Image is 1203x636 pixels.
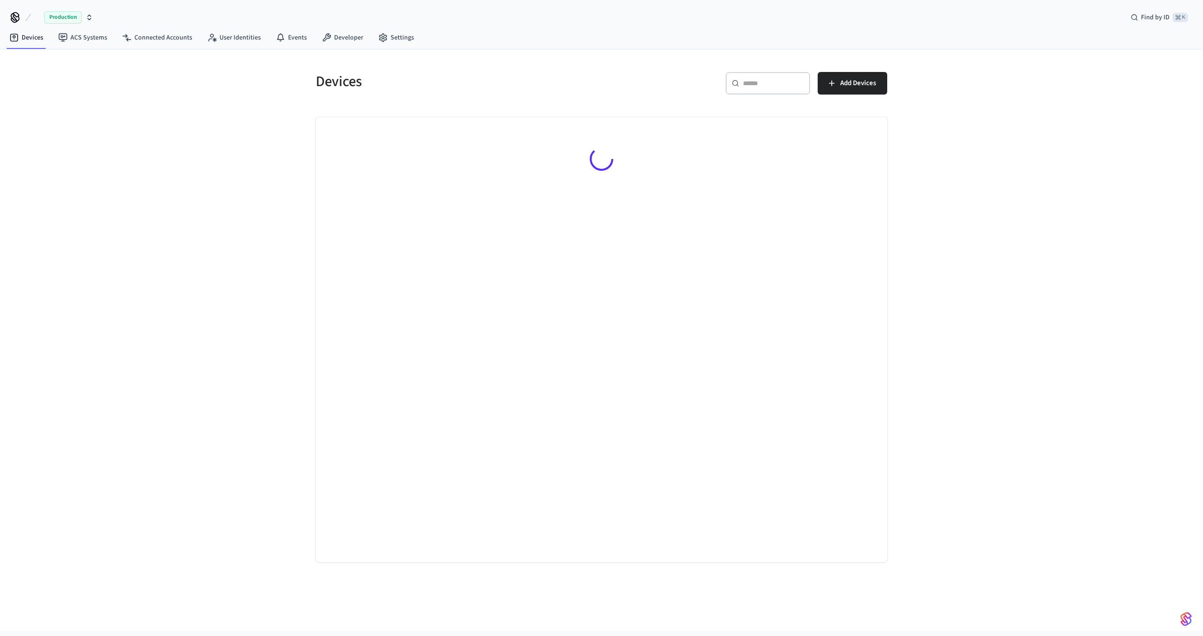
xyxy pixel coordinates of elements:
div: Find by ID⌘ K [1123,9,1195,26]
img: SeamLogoGradient.69752ec5.svg [1180,612,1192,627]
a: Connected Accounts [115,29,200,46]
a: ACS Systems [51,29,115,46]
a: Events [268,29,314,46]
span: Add Devices [840,77,876,89]
span: ⌘ K [1172,13,1188,22]
a: Developer [314,29,371,46]
h5: Devices [316,72,596,91]
button: Add Devices [818,72,887,95]
span: Production [44,11,82,24]
span: Find by ID [1141,13,1170,22]
a: Settings [371,29,422,46]
a: User Identities [200,29,268,46]
a: Devices [2,29,51,46]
